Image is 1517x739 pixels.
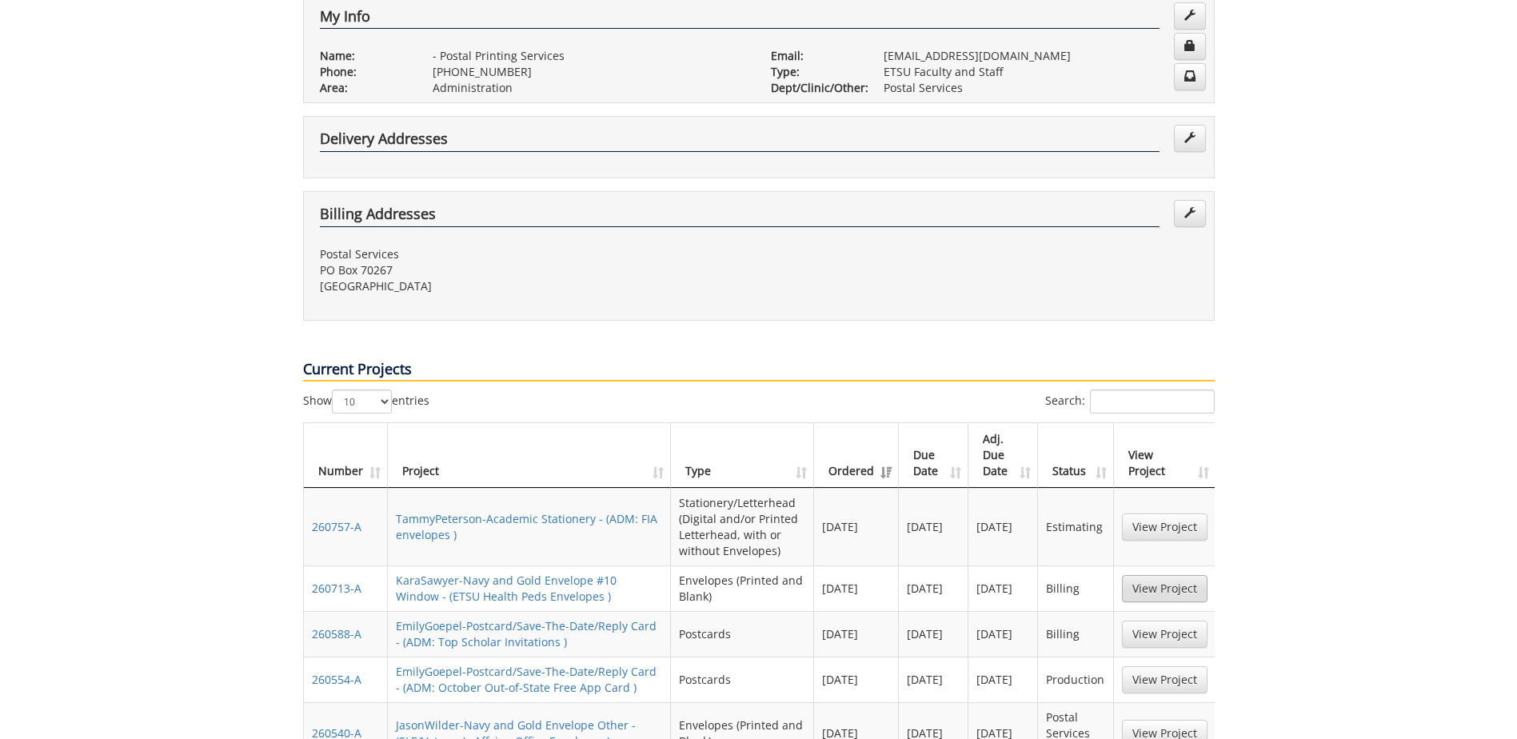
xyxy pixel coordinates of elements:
[320,246,747,262] p: Postal Services
[1038,423,1113,488] th: Status: activate to sort column ascending
[884,64,1198,80] p: ETSU Faculty and Staff
[814,611,899,657] td: [DATE]
[1122,513,1208,541] a: View Project
[1174,33,1206,60] a: Change Password
[1174,2,1206,30] a: Edit Info
[332,389,392,413] select: Showentries
[899,611,968,657] td: [DATE]
[814,488,899,565] td: [DATE]
[388,423,672,488] th: Project: activate to sort column ascending
[396,573,617,604] a: KaraSawyer-Navy and Gold Envelope #10 Window - (ETSU Health Peds Envelopes )
[671,657,813,702] td: Postcards
[320,278,747,294] p: [GEOGRAPHIC_DATA]
[884,48,1198,64] p: [EMAIL_ADDRESS][DOMAIN_NAME]
[320,262,747,278] p: PO Box 70267
[771,80,860,96] p: Dept/Clinic/Other:
[968,657,1038,702] td: [DATE]
[433,48,747,64] p: - Postal Printing Services
[814,565,899,611] td: [DATE]
[396,618,657,649] a: EmilyGoepel-Postcard/Save-The-Date/Reply Card - (ADM: Top Scholar Invitations )
[1038,611,1113,657] td: Billing
[312,626,361,641] a: 260588-A
[303,389,429,413] label: Show entries
[312,519,361,534] a: 260757-A
[671,565,813,611] td: Envelopes (Printed and Blank)
[899,565,968,611] td: [DATE]
[899,657,968,702] td: [DATE]
[899,488,968,565] td: [DATE]
[433,64,747,80] p: [PHONE_NUMBER]
[320,48,409,64] p: Name:
[320,64,409,80] p: Phone:
[814,423,899,488] th: Ordered: activate to sort column ascending
[1122,666,1208,693] a: View Project
[968,611,1038,657] td: [DATE]
[1038,657,1113,702] td: Production
[312,581,361,596] a: 260713-A
[433,80,747,96] p: Administration
[1114,423,1216,488] th: View Project: activate to sort column ascending
[312,672,361,687] a: 260554-A
[771,64,860,80] p: Type:
[320,80,409,96] p: Area:
[1174,125,1206,152] a: Edit Addresses
[968,565,1038,611] td: [DATE]
[1174,63,1206,90] a: Change Communication Preferences
[1045,389,1215,413] label: Search:
[899,423,968,488] th: Due Date: activate to sort column ascending
[1038,565,1113,611] td: Billing
[1038,488,1113,565] td: Estimating
[968,423,1038,488] th: Adj. Due Date: activate to sort column ascending
[968,488,1038,565] td: [DATE]
[884,80,1198,96] p: Postal Services
[303,359,1215,381] p: Current Projects
[1122,575,1208,602] a: View Project
[320,131,1160,152] h4: Delivery Addresses
[1090,389,1215,413] input: Search:
[671,488,813,565] td: Stationery/Letterhead (Digital and/or Printed Letterhead, with or without Envelopes)
[671,611,813,657] td: Postcards
[320,206,1160,227] h4: Billing Addresses
[814,657,899,702] td: [DATE]
[304,423,388,488] th: Number: activate to sort column ascending
[396,664,657,695] a: EmilyGoepel-Postcard/Save-The-Date/Reply Card - (ADM: October Out-of-State Free App Card )
[671,423,813,488] th: Type: activate to sort column ascending
[1174,200,1206,227] a: Edit Addresses
[320,9,1160,30] h4: My Info
[396,511,657,542] a: TammyPeterson-Academic Stationery - (ADM: FIA envelopes )
[1122,621,1208,648] a: View Project
[771,48,860,64] p: Email:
